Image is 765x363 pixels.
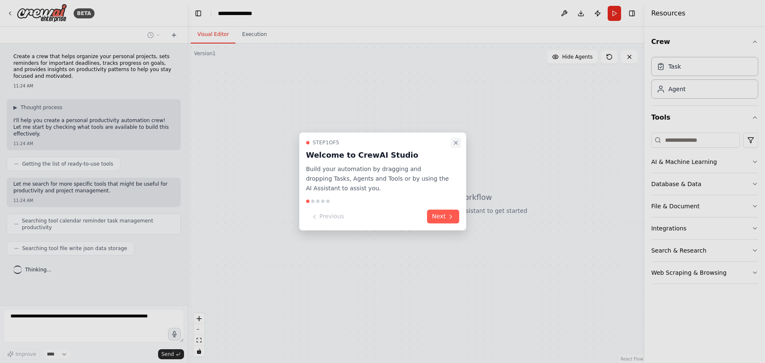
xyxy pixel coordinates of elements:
[192,8,204,19] button: Hide left sidebar
[306,210,349,224] button: Previous
[306,164,449,193] p: Build your automation by dragging and dropping Tasks, Agents and Tools or by using the AI Assista...
[427,210,459,224] button: Next
[313,139,340,146] span: Step 1 of 5
[306,149,449,161] h3: Welcome to CrewAI Studio
[451,138,461,148] button: Close walkthrough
